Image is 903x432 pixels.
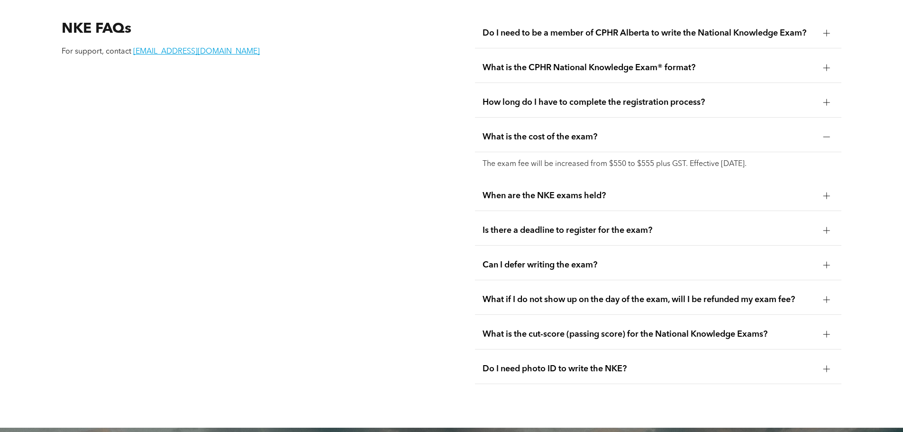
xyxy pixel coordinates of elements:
span: What if I do not show up on the day of the exam, will I be refunded my exam fee? [483,294,816,305]
p: The exam fee will be increased from $550 to $555 plus GST. Effective [DATE]. [483,160,834,169]
span: Do I need to be a member of CPHR Alberta to write the National Knowledge Exam? [483,28,816,38]
span: NKE FAQs [62,22,131,36]
span: What is the cost of the exam? [483,132,816,142]
span: How long do I have to complete the registration process? [483,97,816,108]
span: For support, contact [62,48,131,55]
span: When are the NKE exams held? [483,191,816,201]
span: What is the CPHR National Knowledge Exam® format? [483,63,816,73]
a: [EMAIL_ADDRESS][DOMAIN_NAME] [133,48,260,55]
span: Can I defer writing the exam? [483,260,816,270]
span: Is there a deadline to register for the exam? [483,225,816,236]
span: What is the cut-score (passing score) for the National Knowledge Exams? [483,329,816,340]
span: Do I need photo ID to write the NKE? [483,364,816,374]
